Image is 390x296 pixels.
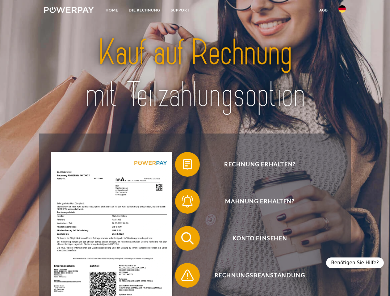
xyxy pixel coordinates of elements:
span: Mahnung erhalten? [184,189,335,214]
button: Rechnung erhalten? [175,152,336,177]
img: qb_bell.svg [180,194,195,209]
a: DIE RECHNUNG [124,5,166,16]
button: Rechnungsbeanstandung [175,263,336,288]
button: Mahnung erhalten? [175,189,336,214]
img: de [338,5,346,13]
a: Home [100,5,124,16]
img: qb_warning.svg [180,268,195,283]
span: Konto einsehen [184,226,335,251]
button: Konto einsehen [175,226,336,251]
img: title-powerpay_de.svg [59,30,331,118]
img: logo-powerpay-white.svg [44,7,94,13]
span: Rechnung erhalten? [184,152,335,177]
span: Rechnungsbeanstandung [184,263,335,288]
img: qb_search.svg [180,231,195,246]
div: Benötigen Sie Hilfe? [326,257,384,268]
a: agb [314,5,333,16]
a: SUPPORT [166,5,195,16]
img: qb_bill.svg [180,157,195,172]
